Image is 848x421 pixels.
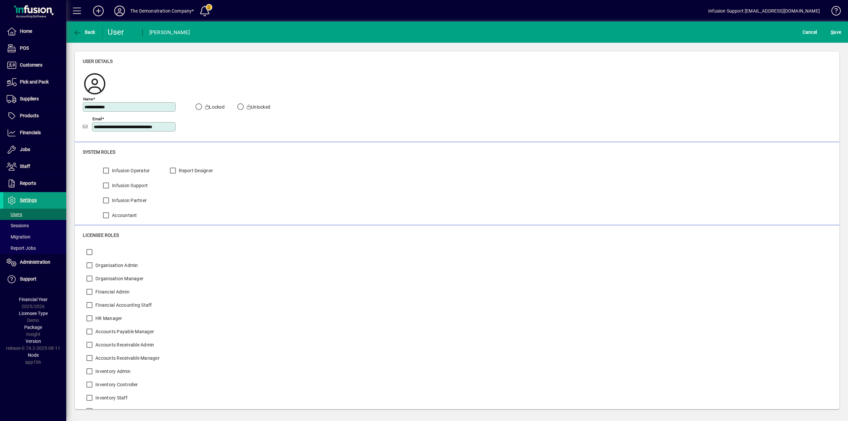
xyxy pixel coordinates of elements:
[111,212,137,219] label: Accountant
[245,104,270,110] label: Unlocked
[94,315,122,322] label: HR Manager
[3,220,66,231] a: Sessions
[73,29,95,35] span: Back
[83,96,93,101] mat-label: Name
[3,231,66,242] a: Migration
[94,302,152,308] label: Financial Accounting Staff
[20,62,42,68] span: Customers
[111,182,148,189] label: Infusion Support
[3,209,66,220] a: Users
[94,395,128,401] label: Inventory Staff
[204,104,225,110] label: Locked
[3,254,66,271] a: Administration
[94,262,138,269] label: Organisation Admin
[3,57,66,74] a: Customers
[149,27,190,38] div: [PERSON_NAME]
[178,167,213,174] label: Report Designer
[3,141,66,158] a: Jobs
[19,297,48,302] span: Financial Year
[94,275,143,282] label: Organisation Manager
[831,29,833,35] span: S
[20,181,36,186] span: Reports
[3,108,66,124] a: Products
[7,234,30,239] span: Migration
[66,26,103,38] app-page-header-button: Back
[708,6,820,16] div: Infusion Support [EMAIL_ADDRESS][DOMAIN_NAME]
[3,158,66,175] a: Staff
[7,245,36,251] span: Report Jobs
[83,59,113,64] span: User details
[94,342,154,348] label: Accounts Receivable Admin
[7,212,22,217] span: Users
[3,271,66,288] a: Support
[83,233,119,238] span: Licensee roles
[20,130,41,135] span: Financials
[20,147,30,152] span: Jobs
[130,6,194,16] div: The Demonstration Company*
[3,125,66,141] a: Financials
[111,197,147,204] label: Infusion Partner
[20,259,50,265] span: Administration
[3,74,66,90] a: Pick and Pack
[831,27,841,37] span: ave
[94,381,138,388] label: Inventory Controller
[20,113,39,118] span: Products
[26,339,41,344] span: Version
[3,40,66,57] a: POS
[109,5,130,17] button: Profile
[24,325,42,330] span: Package
[28,352,39,358] span: Node
[19,311,48,316] span: Licensee Type
[3,175,66,192] a: Reports
[803,27,817,37] span: Cancel
[7,223,29,228] span: Sessions
[94,328,154,335] label: Accounts Payable Manager
[94,368,131,375] label: Inventory Admin
[20,197,37,203] span: Settings
[20,45,29,51] span: POS
[829,26,843,38] button: Save
[111,167,150,174] label: Infusion Operator
[83,149,115,155] span: System roles
[72,26,97,38] button: Back
[3,242,66,254] a: Report Jobs
[20,96,39,101] span: Suppliers
[20,79,49,84] span: Pick and Pack
[94,289,130,295] label: Financial Admin
[3,91,66,107] a: Suppliers
[20,164,30,169] span: Staff
[3,23,66,40] a: Home
[92,116,102,121] mat-label: Email
[88,5,109,17] button: Add
[20,276,36,282] span: Support
[108,27,136,37] div: User
[826,1,840,23] a: Knowledge Base
[94,408,122,414] label: Sales Admin
[94,355,160,361] label: Accounts Receivable Manager
[20,28,32,34] span: Home
[801,26,819,38] button: Cancel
